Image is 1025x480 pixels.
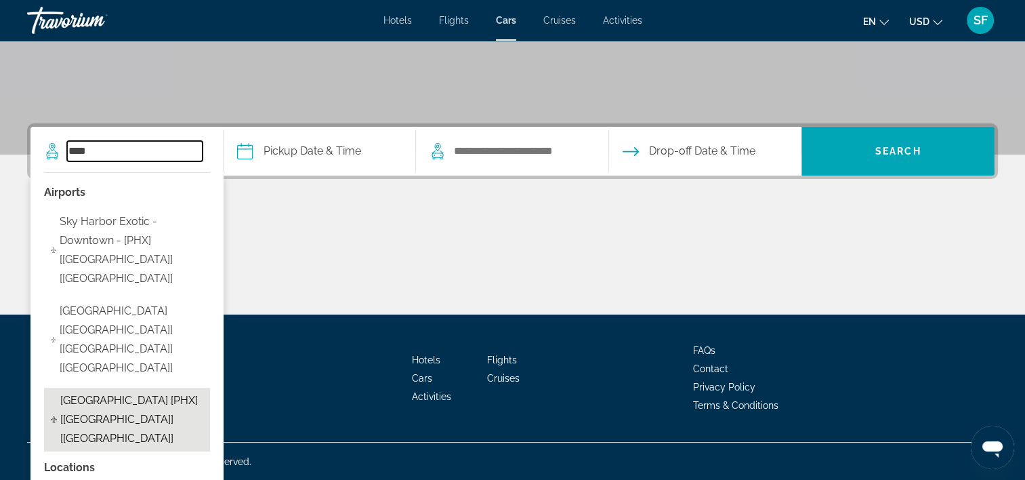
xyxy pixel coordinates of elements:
a: Terms & Conditions [693,400,778,411]
span: [GEOGRAPHIC_DATA] [PHX] [[GEOGRAPHIC_DATA]] [[GEOGRAPHIC_DATA]] [60,391,203,448]
button: Change language [863,12,889,31]
button: Search [801,127,995,176]
button: Open drop-off date and time picker [623,127,755,176]
button: Select airport: Phoenix - Mesa Gateway Airport [AZA] [AZ] [US] [44,298,210,381]
a: Flights [487,355,517,365]
div: Search widget [30,127,995,176]
a: Travorium [27,3,163,38]
iframe: Button to launch messaging window [971,426,1014,469]
a: FAQs [693,345,715,356]
button: Select airport: Phoenix - Airport [PHX] [AZ] [US] [44,388,210,452]
span: [GEOGRAPHIC_DATA] [[GEOGRAPHIC_DATA]] [[GEOGRAPHIC_DATA]] [[GEOGRAPHIC_DATA]] [60,302,203,378]
a: Activities [603,15,642,26]
button: Pickup date [237,127,361,176]
span: Drop-off Date & Time [649,142,755,161]
a: Cars [412,373,432,384]
a: Hotels [383,15,412,26]
a: Hotels [412,355,440,365]
a: Cruises [543,15,576,26]
button: Change currency [909,12,942,31]
span: SF [974,14,988,27]
span: USD [909,16,929,27]
a: Flights [439,15,469,26]
a: Cruises [487,373,520,384]
p: Location options [44,458,210,477]
button: Select airport: Sky Harbor Exotic - Downtown - [PHX] [AZ] [US] [44,209,210,292]
span: Sky Harbor Exotic - Downtown - [PHX] [[GEOGRAPHIC_DATA]] [[GEOGRAPHIC_DATA]] [60,212,203,288]
input: Search pickup location [67,141,203,161]
span: Search [875,146,921,157]
a: Contact [693,363,728,374]
button: User Menu [963,6,998,35]
input: Search dropoff location [453,141,588,161]
span: en [863,16,876,27]
a: Activities [412,391,451,402]
a: Privacy Policy [693,382,755,393]
p: Airport options [44,183,210,202]
a: Cars [496,15,516,26]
